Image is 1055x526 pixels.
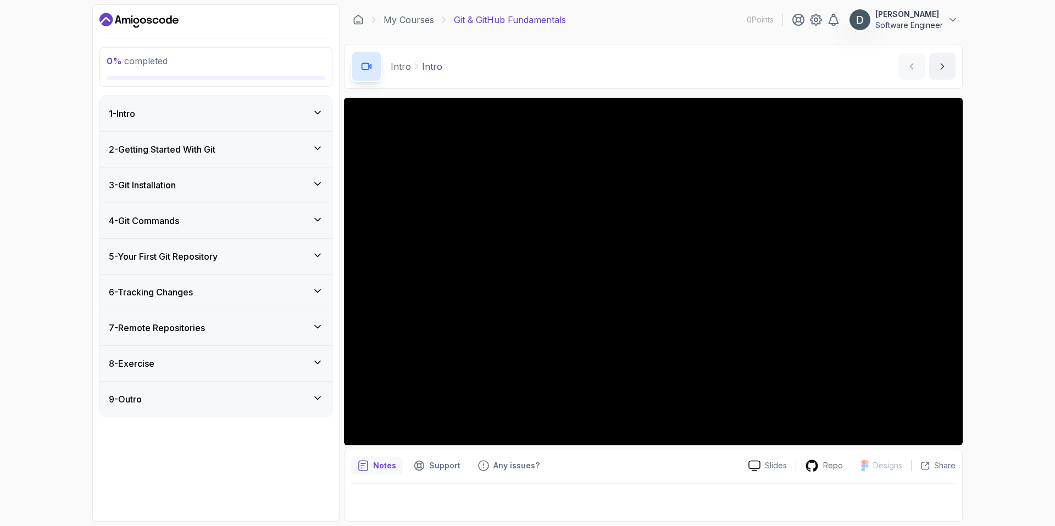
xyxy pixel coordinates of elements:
[109,178,176,192] h3: 3 - Git Installation
[747,14,774,25] p: 0 Points
[109,286,193,299] h3: 6 - Tracking Changes
[407,457,467,474] button: Support button
[109,214,179,227] h3: 4 - Git Commands
[934,460,956,471] p: Share
[100,382,332,417] button: 9-Outro
[100,167,332,203] button: 3-Git Installation
[929,53,956,80] button: next content
[353,14,364,25] a: Dashboard
[100,203,332,238] button: 4-Git Commands
[100,132,332,167] button: 2-Getting Started With Git
[100,96,332,131] button: 1-Intro
[109,357,154,370] h3: 8 - Exercise
[344,98,963,445] iframe: 1 - Intro
[100,346,332,381] button: 8-Exercise
[765,460,787,471] p: Slides
[109,321,205,334] h3: 7 - Remote Repositories
[471,457,546,474] button: Feedback button
[384,13,434,26] a: My Courses
[849,9,870,30] img: user profile image
[911,460,956,471] button: Share
[100,275,332,310] button: 6-Tracking Changes
[109,143,215,156] h3: 2 - Getting Started With Git
[454,13,566,26] p: Git & GitHub Fundamentals
[493,460,540,471] p: Any issues?
[100,310,332,345] button: 7-Remote Repositories
[99,12,179,29] a: Dashboard
[107,55,122,66] span: 0 %
[100,239,332,274] button: 5-Your First Git Repository
[429,460,460,471] p: Support
[351,457,403,474] button: notes button
[109,107,135,120] h3: 1 - Intro
[796,459,852,473] a: Repo
[109,393,142,406] h3: 9 - Outro
[823,460,843,471] p: Repo
[422,60,442,73] p: Intro
[873,460,902,471] p: Designs
[875,9,943,20] p: [PERSON_NAME]
[109,250,218,263] h3: 5 - Your First Git Repository
[849,9,958,31] button: user profile image[PERSON_NAME]Software Engineer
[740,460,796,472] a: Slides
[107,55,168,66] span: completed
[898,53,925,80] button: previous content
[391,60,411,73] p: Intro
[875,20,943,31] p: Software Engineer
[373,460,396,471] p: Notes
